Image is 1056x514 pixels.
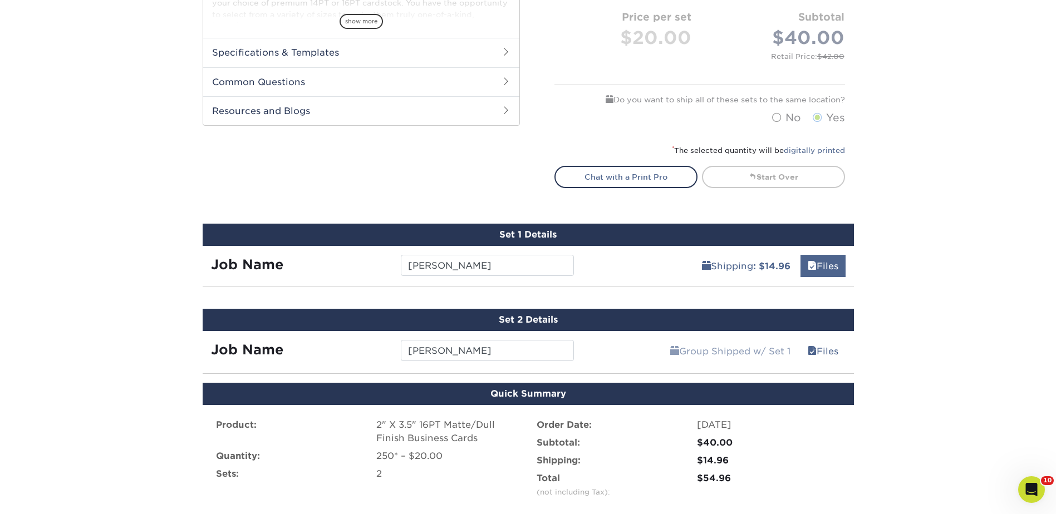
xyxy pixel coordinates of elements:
[695,255,798,277] a: Shipping: $14.96
[203,96,519,125] h2: Resources and Blogs
[672,146,845,155] small: The selected quantity will be
[211,256,283,273] strong: Job Name
[216,449,260,463] label: Quantity:
[203,38,519,67] h2: Specifications & Templates
[697,418,841,432] div: [DATE]
[808,261,817,271] span: files
[537,418,592,432] label: Order Date:
[784,146,845,155] a: digitally printed
[1041,476,1054,485] span: 10
[340,14,383,29] span: show more
[697,454,841,467] div: $14.96
[554,166,698,188] a: Chat with a Print Pro
[537,472,610,498] label: Total
[1018,476,1045,503] iframe: Intercom live chat
[697,472,841,485] div: $54.96
[203,383,854,405] div: Quick Summary
[753,261,790,271] b: : $14.96
[216,418,257,432] label: Product:
[702,261,711,271] span: shipping
[376,467,520,481] div: 2
[203,67,519,96] h2: Common Questions
[401,340,574,361] input: Enter a job name
[401,255,574,276] input: Enter a job name
[808,346,817,357] span: files
[670,346,679,357] span: shipping
[216,467,239,481] label: Sets:
[663,340,798,362] a: Group Shipped w/ Set 1
[537,454,581,467] label: Shipping:
[211,342,283,358] strong: Job Name
[800,340,846,362] a: Files
[203,309,854,331] div: Set 2 Details
[537,488,610,496] small: (not including Tax):
[537,436,580,449] label: Subtotal:
[203,224,854,246] div: Set 1 Details
[800,255,846,277] a: Files
[376,449,520,463] div: 250* – $20.00
[702,166,845,188] a: Start Over
[376,418,520,445] div: 2" X 3.5" 16PT Matte/Dull Finish Business Cards
[697,436,841,449] div: $40.00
